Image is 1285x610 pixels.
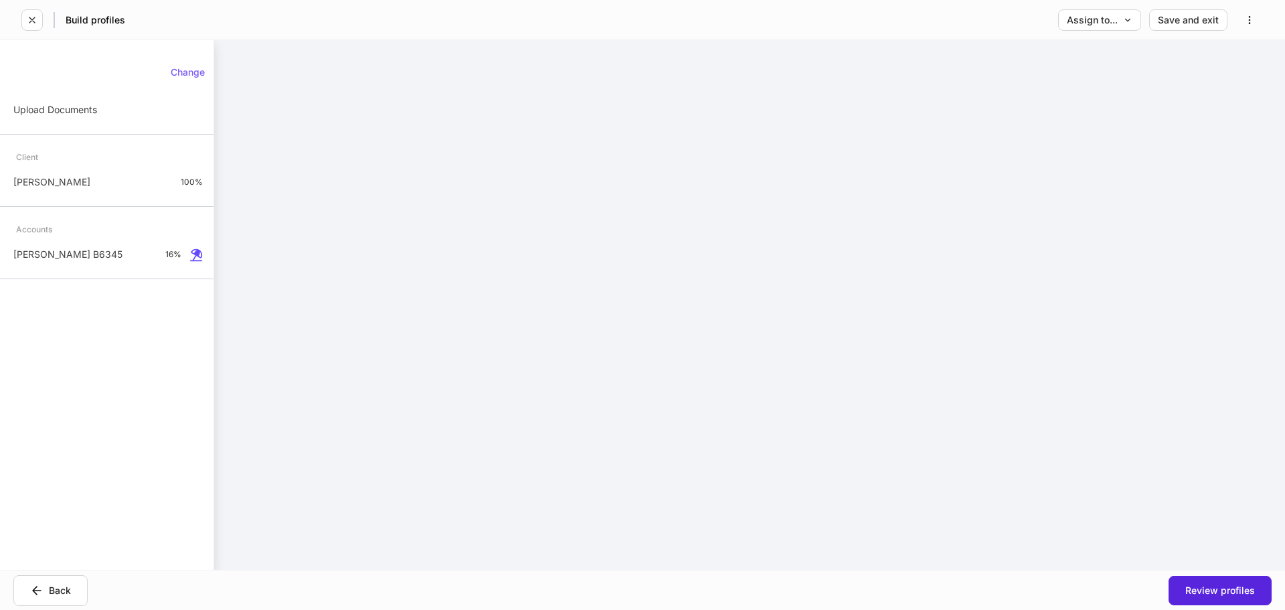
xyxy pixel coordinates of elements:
button: Back [13,575,88,606]
div: Change [171,68,205,77]
button: Save and exit [1149,9,1227,31]
p: [PERSON_NAME] [13,175,90,189]
button: Review profiles [1169,576,1272,605]
p: [PERSON_NAME] B6345 [13,248,122,261]
div: Assign to... [1067,15,1132,25]
button: Change [162,62,213,83]
div: Accounts [16,218,52,241]
div: Back [30,584,71,597]
p: 100% [181,177,203,187]
button: Assign to... [1058,9,1141,31]
h5: Build profiles [66,13,125,27]
div: Review profiles [1185,586,1255,595]
p: Upload Documents [13,103,97,117]
div: Client [16,145,38,169]
div: Save and exit [1158,15,1219,25]
p: 16% [165,249,181,260]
